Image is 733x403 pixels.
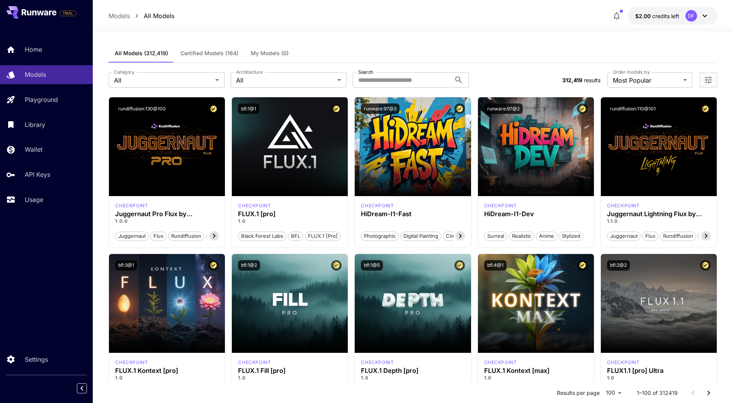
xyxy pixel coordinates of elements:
span: juggernaut [607,232,640,240]
p: checkpoint [484,202,517,209]
button: Go to next page [701,385,716,401]
p: checkpoint [115,359,148,366]
span: TRIAL [60,10,76,16]
p: API Keys [25,170,50,179]
a: Models [109,11,130,20]
div: FLUX.1 Kontext [pro] [115,359,148,366]
h3: HiDream-I1-Fast [361,210,464,218]
p: checkpoint [238,359,271,366]
p: 1–100 of 312419 [637,389,678,397]
span: pro [206,232,220,240]
span: Add your payment card to enable full platform functionality. [60,8,77,18]
button: Certified Model – Vetted for best performance and includes a commercial license. [331,260,342,271]
button: runware:97@3 [361,103,400,114]
div: FLUX.1 Kontext [max] [484,367,588,374]
button: BFL [288,231,303,241]
p: checkpoint [361,359,394,366]
a: All Models [144,11,174,20]
button: bfl:1@2 [238,260,260,271]
div: $2.00 [635,12,679,20]
h3: FLUX.1 Depth [pro] [361,367,464,374]
span: Most Popular [613,76,680,85]
button: bfl:2@2 [607,260,630,271]
span: Photographic [361,232,398,240]
div: HiDream Dev [484,202,517,209]
button: bfl:3@1 [115,260,137,271]
button: $2.00DF [628,7,717,25]
div: fluxpro [361,359,394,366]
button: Certified Model – Vetted for best performance and includes a commercial license. [208,260,219,271]
p: Usage [25,195,43,204]
p: 1.0 [238,374,342,381]
button: Stylized [559,231,583,241]
h3: HiDream-I1-Dev [484,210,588,218]
div: FLUX.1 Kontext [max] [484,359,517,366]
p: 1.0 [484,374,588,381]
label: Search [358,69,373,75]
button: juggernaut [115,231,149,241]
button: Certified Model – Vetted for best performance and includes a commercial license. [208,103,219,114]
span: $2.00 [635,13,652,19]
div: 100 [603,387,624,398]
p: Settings [25,355,48,364]
p: Playground [25,95,58,104]
label: Architecture [236,69,262,75]
button: Digital Painting [400,231,441,241]
p: Home [25,45,42,54]
div: DF [685,10,697,22]
span: rundiffusion [660,232,696,240]
span: All Models (312,419) [115,50,168,57]
button: bfl:1@5 [361,260,383,271]
span: Certified Models (164) [180,50,238,57]
button: Certified Model – Vetted for best performance and includes a commercial license. [700,103,711,114]
p: Wallet [25,145,43,154]
p: checkpoint [115,202,148,209]
button: Certified Model – Vetted for best performance and includes a commercial license. [331,103,342,114]
p: checkpoint [361,202,394,209]
p: 1.0 [238,218,342,225]
button: Certified Model – Vetted for best performance and includes a commercial license. [577,260,588,271]
p: 1.0.0 [115,218,219,225]
button: Certified Model – Vetted for best performance and includes a commercial license. [577,103,588,114]
span: Black Forest Labs [238,232,286,240]
p: 1.1.0 [607,218,711,225]
span: FLUX.1 [pro] [305,232,340,240]
p: 1.0 [361,374,464,381]
span: Digital Painting [401,232,441,240]
button: Certified Model – Vetted for best performance and includes a commercial license. [700,260,711,271]
span: Anime [536,232,557,240]
span: flux [151,232,166,240]
div: HiDream Fast [361,202,394,209]
button: Photographic [361,231,399,241]
button: juggernaut [607,231,641,241]
button: flux [150,231,167,241]
nav: breadcrumb [109,11,174,20]
h3: Juggernaut Lightning Flux by RunDiffusion [607,210,711,218]
div: FLUX.1 D [607,202,640,209]
span: BFL [288,232,303,240]
span: Stylized [559,232,583,240]
span: results [584,77,600,83]
div: FLUX.1 Fill [pro] [238,367,342,374]
button: Collapse sidebar [77,383,87,393]
h3: FLUX1.1 [pro] Ultra [607,367,711,374]
p: Models [25,70,46,79]
h3: Juggernaut Pro Flux by RunDiffusion [115,210,219,218]
p: checkpoint [607,359,640,366]
div: Collapse sidebar [83,381,93,395]
button: flux [642,231,658,241]
p: 1.0 [115,374,219,381]
div: FLUX.1 D [115,202,148,209]
div: fluxpro [238,202,271,209]
div: FLUX.1 [pro] [238,210,342,218]
p: Results per page [557,389,600,397]
span: rundiffusion [168,232,204,240]
span: My Models (0) [251,50,289,57]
